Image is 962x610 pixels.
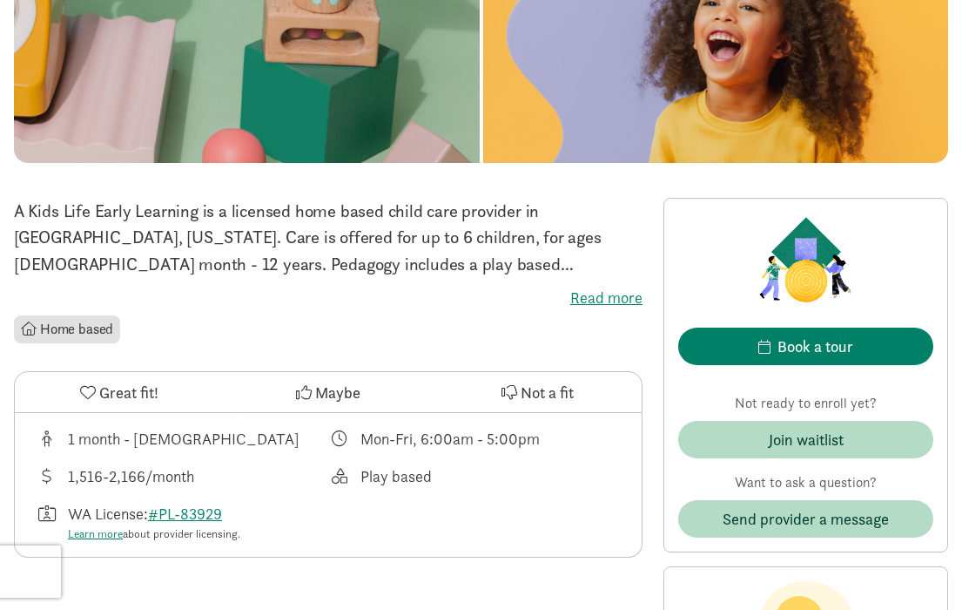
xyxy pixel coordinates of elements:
span: Great fit! [99,381,158,404]
span: Not a fit [521,381,574,404]
div: Average tuition for this program [36,464,328,488]
div: about provider licensing. [68,525,240,543]
button: Maybe [224,372,433,412]
div: Class schedule [328,427,621,451]
button: Book a tour [678,328,933,365]
span: Send provider a message [723,507,889,531]
div: Play based [360,464,432,488]
p: Want to ask a question? [678,472,933,493]
button: Not a fit [433,372,642,412]
div: Join waitlist [769,428,844,451]
a: #PL-83929 [148,504,222,524]
span: Maybe [315,381,360,404]
button: Send provider a message [678,500,933,538]
div: 1 month - [DEMOGRAPHIC_DATA] [68,427,299,451]
div: Book a tour [777,335,853,358]
p: A Kids Life Early Learning is a licensed home based child care provider in [GEOGRAPHIC_DATA], [US... [14,198,642,277]
img: Provider logo [755,213,856,307]
label: Read more [14,288,642,308]
li: Home based [14,315,120,343]
p: Not ready to enroll yet? [678,393,933,414]
div: License number [36,502,328,543]
button: Join waitlist [678,421,933,458]
a: Learn more [68,526,123,541]
div: This provider's education philosophy [328,464,621,488]
button: Great fit! [15,372,224,412]
div: 1,516-2,166/month [68,464,194,488]
div: Mon-Fri, 6:00am - 5:00pm [360,427,540,451]
div: WA License: [68,502,240,543]
div: Age range for children that this provider cares for [36,427,328,451]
